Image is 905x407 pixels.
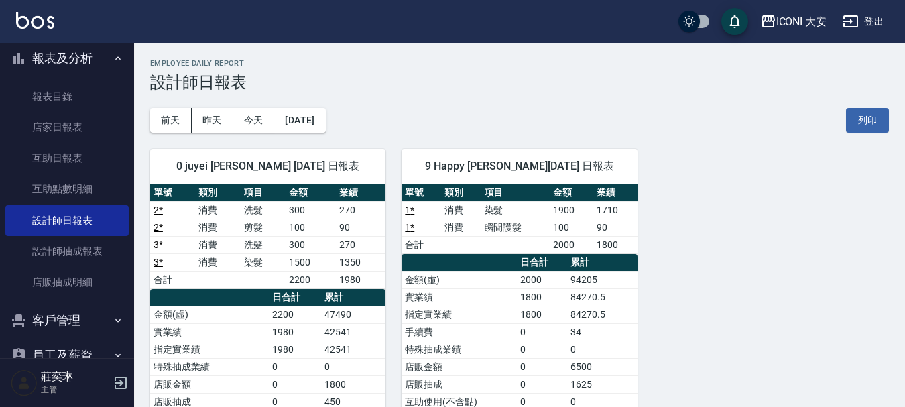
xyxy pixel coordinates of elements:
[567,254,637,272] th: 累計
[567,323,637,341] td: 34
[286,271,335,288] td: 2200
[269,323,321,341] td: 1980
[241,184,286,202] th: 項目
[402,271,516,288] td: 金額(虛)
[150,358,269,375] td: 特殊抽成業績
[517,375,568,393] td: 0
[567,341,637,358] td: 0
[5,41,129,76] button: 報表及分析
[16,12,54,29] img: Logo
[286,253,335,271] td: 1500
[567,271,637,288] td: 94205
[150,323,269,341] td: 實業績
[593,184,637,202] th: 業績
[336,201,385,219] td: 270
[593,236,637,253] td: 1800
[321,375,385,393] td: 1800
[241,201,286,219] td: 洗髮
[418,160,621,173] span: 9 Happy [PERSON_NAME][DATE] 日報表
[286,184,335,202] th: 金額
[269,289,321,306] th: 日合計
[150,184,195,202] th: 單號
[402,375,516,393] td: 店販抽成
[567,288,637,306] td: 84270.5
[5,338,129,373] button: 員工及薪資
[441,201,481,219] td: 消費
[269,341,321,358] td: 1980
[233,108,275,133] button: 今天
[321,341,385,358] td: 42541
[402,184,441,202] th: 單號
[321,358,385,375] td: 0
[150,108,192,133] button: 前天
[150,184,385,289] table: a dense table
[846,108,889,133] button: 列印
[269,306,321,323] td: 2200
[336,253,385,271] td: 1350
[402,184,637,254] table: a dense table
[441,184,481,202] th: 類別
[166,160,369,173] span: 0 juyei [PERSON_NAME] [DATE] 日報表
[195,236,240,253] td: 消費
[593,201,637,219] td: 1710
[5,112,129,143] a: 店家日報表
[150,341,269,358] td: 指定實業績
[481,201,550,219] td: 染髮
[776,13,827,30] div: ICONI 大安
[837,9,889,34] button: 登出
[517,271,568,288] td: 2000
[5,236,129,267] a: 設計師抽成報表
[195,184,240,202] th: 類別
[241,253,286,271] td: 染髮
[150,271,195,288] td: 合計
[517,254,568,272] th: 日合計
[11,369,38,396] img: Person
[567,306,637,323] td: 84270.5
[195,219,240,236] td: 消費
[5,205,129,236] a: 設計師日報表
[336,219,385,236] td: 90
[286,201,335,219] td: 300
[195,253,240,271] td: 消費
[481,219,550,236] td: 瞬間護髮
[517,323,568,341] td: 0
[402,236,441,253] td: 合計
[336,184,385,202] th: 業績
[402,306,516,323] td: 指定實業績
[336,236,385,253] td: 270
[517,288,568,306] td: 1800
[269,358,321,375] td: 0
[274,108,325,133] button: [DATE]
[5,267,129,298] a: 店販抽成明細
[402,358,516,375] td: 店販金額
[41,370,109,384] h5: 莊奕琳
[5,81,129,112] a: 報表目錄
[481,184,550,202] th: 項目
[755,8,833,36] button: ICONI 大安
[336,271,385,288] td: 1980
[402,288,516,306] td: 實業績
[195,201,240,219] td: 消費
[517,358,568,375] td: 0
[269,375,321,393] td: 0
[441,219,481,236] td: 消費
[550,201,593,219] td: 1900
[402,341,516,358] td: 特殊抽成業績
[5,143,129,174] a: 互助日報表
[41,384,109,396] p: 主管
[150,73,889,92] h3: 設計師日報表
[150,306,269,323] td: 金額(虛)
[286,236,335,253] td: 300
[567,358,637,375] td: 6500
[241,219,286,236] td: 剪髮
[593,219,637,236] td: 90
[286,219,335,236] td: 100
[721,8,748,35] button: save
[321,306,385,323] td: 47490
[517,341,568,358] td: 0
[567,375,637,393] td: 1625
[241,236,286,253] td: 洗髮
[550,219,593,236] td: 100
[192,108,233,133] button: 昨天
[321,323,385,341] td: 42541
